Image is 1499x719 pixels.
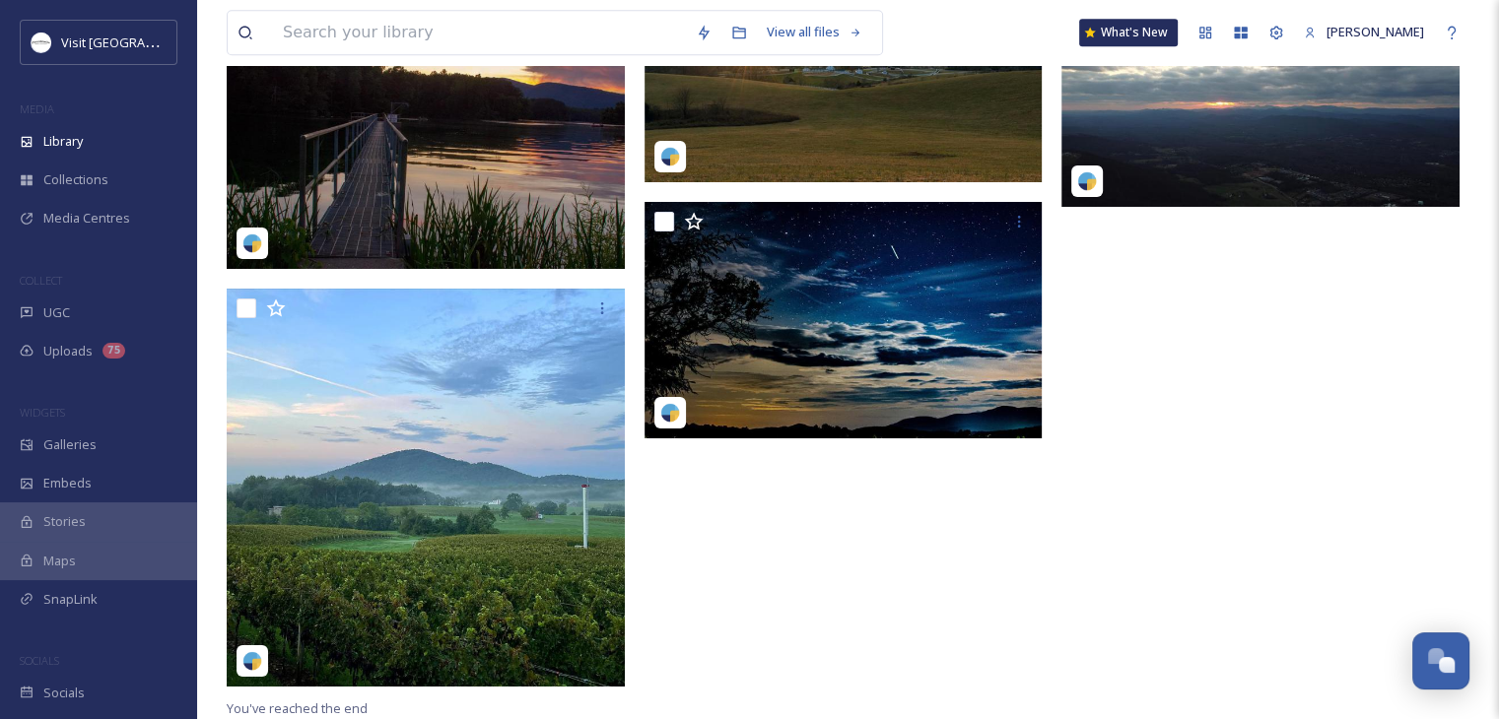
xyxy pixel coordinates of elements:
[43,303,70,322] span: UGC
[1079,19,1178,46] a: What's New
[43,474,92,492] span: Embeds
[43,684,85,702] span: Socials
[1077,171,1097,191] img: snapsea-logo.png
[61,33,214,51] span: Visit [GEOGRAPHIC_DATA]
[757,13,872,51] a: View all files
[20,405,65,420] span: WIDGETS
[20,273,62,288] span: COLLECT
[227,4,625,269] img: 7b17c0606e8bf22a3b56135120f2a58653f1297b02020aef88f16e6e66046eea.jpg
[1327,23,1424,40] span: [PERSON_NAME]
[227,289,625,686] img: 7569e32d1297cf69601db6fce7e02090e88282414c41b61ee91991b164d8b920.jpg
[242,233,262,253] img: snapsea-logo.png
[102,343,125,359] div: 75
[20,653,59,668] span: SOCIALS
[43,512,86,531] span: Stories
[645,202,1043,438] img: Night Sky in Greenwood Virginia.jpg
[660,147,680,166] img: snapsea-logo.png
[242,651,262,671] img: snapsea-logo.png
[43,209,130,228] span: Media Centres
[1412,632,1469,689] button: Open Chat
[43,170,108,189] span: Collections
[43,132,83,151] span: Library
[1294,13,1434,51] a: [PERSON_NAME]
[227,699,368,717] span: You've reached the end
[273,11,686,54] input: Search your library
[43,342,93,360] span: Uploads
[20,101,54,116] span: MEDIA
[660,403,680,423] img: snapsea-logo.png
[32,33,51,52] img: Circle%20Logo.png
[43,590,98,609] span: SnapLink
[43,435,97,454] span: Galleries
[43,552,76,570] span: Maps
